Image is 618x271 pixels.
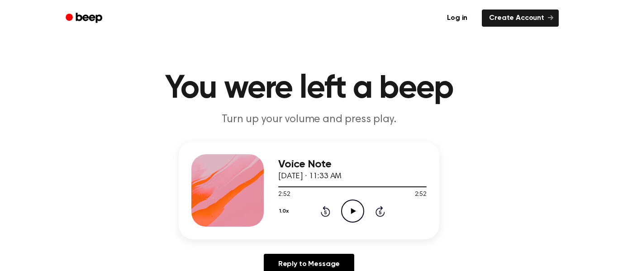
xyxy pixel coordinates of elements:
span: [DATE] · 11:33 AM [278,172,342,181]
h3: Voice Note [278,158,427,171]
a: Create Account [482,10,559,27]
a: Beep [59,10,110,27]
span: 2:52 [415,190,427,200]
h1: You were left a beep [77,72,541,105]
button: 1.0x [278,204,292,219]
p: Turn up your volume and press play. [135,112,483,127]
a: Log in [438,8,476,29]
span: 2:52 [278,190,290,200]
